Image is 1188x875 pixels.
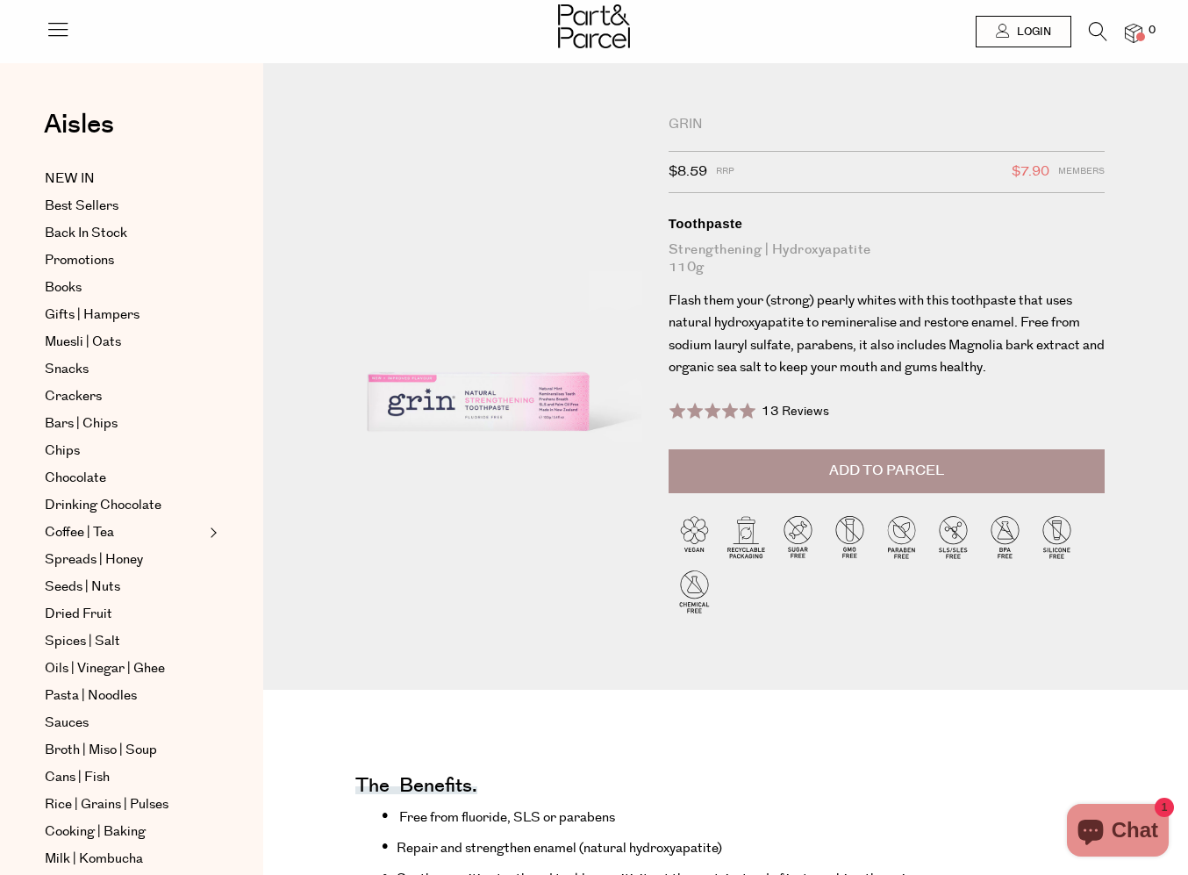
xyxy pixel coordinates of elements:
span: Seeds | Nuts [45,577,120,598]
span: $8.59 [669,161,707,183]
img: P_P-ICONS-Live_Bec_V11_SLS-SLES_Free.svg [927,511,979,563]
span: Cans | Fish [45,767,110,788]
span: Best Sellers [45,196,118,217]
span: Books [45,277,82,298]
span: Crackers [45,386,102,407]
a: Cooking | Baking [45,821,204,843]
span: Coffee | Tea [45,522,114,543]
span: Add to Parcel [829,461,944,481]
inbox-online-store-chat: Shopify online store chat [1062,804,1174,861]
button: Expand/Collapse Coffee | Tea [205,522,218,543]
span: Back In Stock [45,223,127,244]
div: Toothpaste [669,215,1105,233]
span: Bars | Chips [45,413,118,434]
a: Cans | Fish [45,767,204,788]
li: Free from fluoride, SLS or parabens [382,804,968,828]
li: Repair and strengthen enamel (natural hydroxyapatite) [382,835,968,859]
img: P_P-ICONS-Live_Bec_V11_GMO_Free.svg [824,511,876,563]
a: Broth | Miso | Soup [45,740,204,761]
a: Chips [45,441,204,462]
span: 0 [1144,23,1160,39]
span: 13 Reviews [762,403,829,420]
span: $7.90 [1012,161,1049,183]
span: Chocolate [45,468,106,489]
img: P_P-ICONS-Live_Bec_V11_Sugar_Free.svg [772,511,824,563]
a: Seeds | Nuts [45,577,204,598]
h4: The benefits. [355,782,477,794]
div: Grin [669,116,1105,133]
a: Snacks [45,359,204,380]
img: Part&Parcel [558,4,630,48]
div: Strengthening | Hydroxyapatite 110g [669,241,1105,276]
span: Sauces [45,713,89,734]
span: Spreads | Honey [45,549,143,570]
button: Add to Parcel [669,449,1105,493]
span: Spices | Salt [45,631,120,652]
span: Flash them your (strong) pearly whites with this toothpaste that uses natural hydroxyapatite to r... [669,291,1105,377]
a: Back In Stock [45,223,204,244]
span: Cooking | Baking [45,821,146,843]
a: Dried Fruit [45,604,204,625]
img: P_P-ICONS-Live_Bec_V11_Paraben_Free.svg [876,511,927,563]
a: Best Sellers [45,196,204,217]
img: P_P-ICONS-Live_Bec_V11_Recyclable_Packaging.svg [720,511,772,563]
a: NEW IN [45,169,204,190]
a: Sauces [45,713,204,734]
span: Aisles [44,105,114,144]
a: Promotions [45,250,204,271]
a: Gifts | Hampers [45,305,204,326]
a: Drinking Chocolate [45,495,204,516]
a: Pasta | Noodles [45,685,204,706]
a: Books [45,277,204,298]
span: Rice | Grains | Pulses [45,794,168,815]
a: Rice | Grains | Pulses [45,794,204,815]
img: P_P-ICONS-Live_Bec_V11_Silicone_Free.svg [1031,511,1083,563]
a: Login [976,16,1071,47]
a: Coffee | Tea [45,522,204,543]
span: NEW IN [45,169,95,190]
img: Toothpaste [316,116,642,501]
a: 0 [1125,24,1142,42]
span: Drinking Chocolate [45,495,161,516]
span: Chips [45,441,80,462]
span: Dried Fruit [45,604,112,625]
span: Promotions [45,250,114,271]
span: Oils | Vinegar | Ghee [45,658,165,679]
a: Spices | Salt [45,631,204,652]
span: Pasta | Noodles [45,685,137,706]
a: Aisles [44,111,114,155]
span: Muesli | Oats [45,332,121,353]
a: Crackers [45,386,204,407]
img: P_P-ICONS-Live_Bec_V11_Vegan.svg [669,511,720,563]
a: Oils | Vinegar | Ghee [45,658,204,679]
span: Snacks [45,359,89,380]
a: Muesli | Oats [45,332,204,353]
span: Broth | Miso | Soup [45,740,157,761]
span: Gifts | Hampers [45,305,140,326]
span: Milk | Kombucha [45,849,143,870]
a: Spreads | Honey [45,549,204,570]
span: Login [1013,25,1051,39]
img: P_P-ICONS-Live_Bec_V11_BPA_Free.svg [979,511,1031,563]
img: P_P-ICONS-Live_Bec_V11_Chemical_Free.svg [669,565,720,617]
a: Bars | Chips [45,413,204,434]
a: Chocolate [45,468,204,489]
a: Milk | Kombucha [45,849,204,870]
span: Members [1058,161,1105,183]
span: RRP [716,161,734,183]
